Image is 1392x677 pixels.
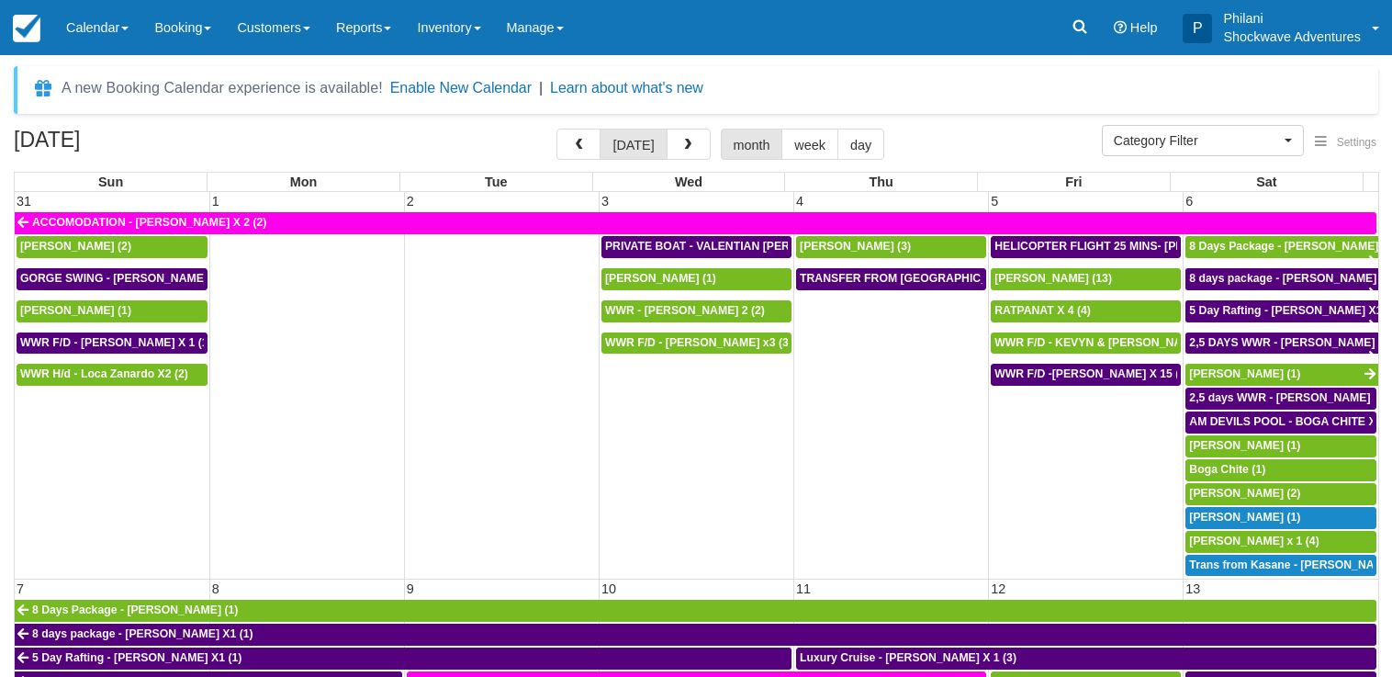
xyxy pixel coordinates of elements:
a: [PERSON_NAME] (1) [17,300,208,322]
span: Wed [675,175,702,189]
span: HELICOPTER FLIGHT 25 MINS- [PERSON_NAME] X1 (1) [994,240,1292,253]
p: Shockwave Adventures [1223,28,1361,46]
span: [PERSON_NAME] (1) [1189,439,1300,452]
span: Thu [869,175,892,189]
a: ACCOMODATION - [PERSON_NAME] X 2 (2) [15,212,1376,234]
button: Category Filter [1102,125,1304,156]
span: 5 [989,194,1000,209]
span: WWR F/D - KEVYN & [PERSON_NAME] 2 (2) [994,336,1229,349]
button: week [781,129,838,160]
a: [PERSON_NAME] (2) [17,236,208,258]
a: WWR - [PERSON_NAME] 2 (2) [601,300,791,322]
a: [PERSON_NAME] (1) [1185,435,1376,457]
span: Fri [1065,175,1082,189]
span: 7 [15,581,26,596]
div: P [1183,14,1212,43]
span: 31 [15,194,33,209]
span: | [539,80,543,96]
a: 8 days package - [PERSON_NAME] X1 (1) [1185,268,1378,290]
i: Help [1114,21,1127,34]
button: Settings [1304,130,1387,156]
span: WWR F/D -[PERSON_NAME] X 15 (15) [994,367,1196,380]
span: TRANSFER FROM [GEOGRAPHIC_DATA] TO VIC FALLS - [PERSON_NAME] X 1 (1) [800,272,1240,285]
span: 11 [794,581,813,596]
button: day [837,129,884,160]
span: [PERSON_NAME] (2) [1189,487,1300,500]
a: 8 days package - [PERSON_NAME] X1 (1) [15,624,1376,646]
span: RATPANAT X 4 (4) [994,304,1091,317]
span: Luxury Cruise - [PERSON_NAME] X 1 (3) [800,651,1016,664]
a: 5 Day Rafting - [PERSON_NAME] X1 (1) [15,648,791,670]
span: [PERSON_NAME] x 1 (4) [1189,535,1319,547]
span: 1 [210,194,221,209]
a: [PERSON_NAME] x 1 (4) [1185,531,1376,553]
a: RATPANAT X 4 (4) [991,300,1181,322]
span: [PERSON_NAME] (2) [20,240,131,253]
span: 8 [210,581,221,596]
a: [PERSON_NAME] (1) [1185,507,1376,529]
a: 5 Day Rafting - [PERSON_NAME] X1 (1) [1185,300,1378,322]
span: WWR - [PERSON_NAME] 2 (2) [605,304,765,317]
span: Category Filter [1114,131,1280,150]
a: AM DEVILS POOL - BOGA CHITE X 1 (1) [1185,412,1376,434]
span: WWR H/d - Loca Zanardo X2 (2) [20,367,188,380]
span: [PERSON_NAME] (1) [20,304,131,317]
span: [PERSON_NAME] (13) [994,272,1112,285]
h2: [DATE] [14,129,246,163]
a: [PERSON_NAME] (13) [991,268,1181,290]
span: 8 Days Package - [PERSON_NAME] (1) [32,604,238,616]
span: 13 [1184,581,1202,596]
span: PRIVATE BOAT - VALENTIAN [PERSON_NAME] X 4 (4) [605,240,893,253]
a: [PERSON_NAME] (1) [601,268,791,290]
a: [PERSON_NAME] (1) [1185,364,1378,386]
span: Mon [290,175,318,189]
span: GORGE SWING - [PERSON_NAME] X 2 (2) [20,272,244,285]
span: 4 [794,194,805,209]
a: Luxury Cruise - [PERSON_NAME] X 1 (3) [796,648,1376,670]
a: 2,5 DAYS WWR - [PERSON_NAME] X1 (1) [1185,333,1378,355]
a: PRIVATE BOAT - VALENTIAN [PERSON_NAME] X 4 (4) [601,236,791,258]
div: A new Booking Calendar experience is available! [62,77,383,99]
a: WWR F/D - KEVYN & [PERSON_NAME] 2 (2) [991,333,1181,355]
span: [PERSON_NAME] (1) [605,272,716,285]
a: WWR F/D - [PERSON_NAME] X 1 (1) [17,333,208,355]
a: 8 Days Package - [PERSON_NAME] (1) [15,600,1376,622]
span: 3 [600,194,611,209]
span: WWR F/D - [PERSON_NAME] X 1 (1) [20,336,212,349]
span: [PERSON_NAME] (1) [1189,511,1300,524]
p: Philani [1223,9,1361,28]
a: [PERSON_NAME] (3) [796,236,986,258]
a: TRANSFER FROM [GEOGRAPHIC_DATA] TO VIC FALLS - [PERSON_NAME] X 1 (1) [796,268,986,290]
span: Help [1130,20,1158,35]
a: Trans from Kasane - [PERSON_NAME] X4 (4) [1185,555,1376,577]
button: Enable New Calendar [390,79,532,97]
a: 8 Days Package - [PERSON_NAME] (1) [1185,236,1378,258]
a: WWR H/d - Loca Zanardo X2 (2) [17,364,208,386]
span: Tue [485,175,508,189]
a: WWR F/D - [PERSON_NAME] x3 (3) [601,333,791,355]
button: [DATE] [600,129,667,160]
span: 9 [405,581,416,596]
a: WWR F/D -[PERSON_NAME] X 15 (15) [991,364,1181,386]
span: 6 [1184,194,1195,209]
span: 5 Day Rafting - [PERSON_NAME] X1 (1) [32,651,241,664]
a: [PERSON_NAME] (2) [1185,483,1376,505]
span: Boga Chite (1) [1189,463,1265,476]
span: [PERSON_NAME] (1) [1189,367,1300,380]
span: 10 [600,581,618,596]
a: Boga Chite (1) [1185,459,1376,481]
span: 2 [405,194,416,209]
span: 12 [989,581,1007,596]
span: ACCOMODATION - [PERSON_NAME] X 2 (2) [32,216,266,229]
a: 2,5 days WWR - [PERSON_NAME] X2 (2) [1185,388,1376,410]
span: Sat [1256,175,1276,189]
span: 8 days package - [PERSON_NAME] X1 (1) [32,627,253,640]
span: WWR F/D - [PERSON_NAME] x3 (3) [605,336,792,349]
a: Learn about what's new [550,80,703,96]
button: month [721,129,783,160]
a: HELICOPTER FLIGHT 25 MINS- [PERSON_NAME] X1 (1) [991,236,1181,258]
span: Sun [98,175,123,189]
span: [PERSON_NAME] (3) [800,240,911,253]
span: Settings [1337,136,1376,149]
img: checkfront-main-nav-mini-logo.png [13,15,40,42]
